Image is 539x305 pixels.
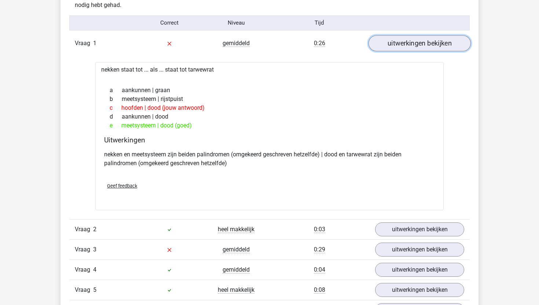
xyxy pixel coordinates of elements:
h4: Uitwerkingen [104,136,435,144]
span: 4 [93,266,96,273]
span: Vraag [75,225,93,234]
span: 0:04 [314,266,325,273]
span: heel makkelijk [218,286,254,294]
span: b [110,95,122,104]
span: 0:03 [314,226,325,233]
div: Tijd [269,19,370,27]
a: uitwerkingen bekijken [375,283,464,297]
span: Vraag [75,286,93,294]
div: hoofden | dood (jouw antwoord) [104,104,435,112]
span: gemiddeld [223,266,250,273]
a: uitwerkingen bekijken [368,35,471,51]
span: d [110,112,122,121]
a: uitwerkingen bekijken [375,243,464,257]
p: nekken en meetsysteem zijn beiden palindromen (omgekeerd geschreven hetzelfde) | dood en tarwewra... [104,150,435,168]
span: Geef feedback [107,183,137,189]
span: gemiddeld [223,246,250,253]
span: 1 [93,40,96,47]
div: Niveau [203,19,269,27]
span: c [110,104,121,112]
span: heel makkelijk [218,226,254,233]
div: aankunnen | graan [104,86,435,95]
div: nekken staat tot ... als ... staat tot tarwewrat [95,62,444,210]
span: 0:26 [314,40,325,47]
a: uitwerkingen bekijken [375,222,464,236]
span: 3 [93,246,96,253]
span: a [110,86,122,95]
span: 2 [93,226,96,233]
div: Correct [136,19,203,27]
div: meetsysteem | rijstpuist [104,95,435,104]
span: Vraag [75,39,93,48]
span: e [110,121,121,130]
span: gemiddeld [223,40,250,47]
span: Vraag [75,245,93,254]
span: 5 [93,286,96,293]
div: aankunnen | dood [104,112,435,121]
span: Vraag [75,265,93,274]
div: meetsysteem | dood (goed) [104,121,435,130]
span: 0:08 [314,286,325,294]
a: uitwerkingen bekijken [375,263,464,277]
span: 0:29 [314,246,325,253]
